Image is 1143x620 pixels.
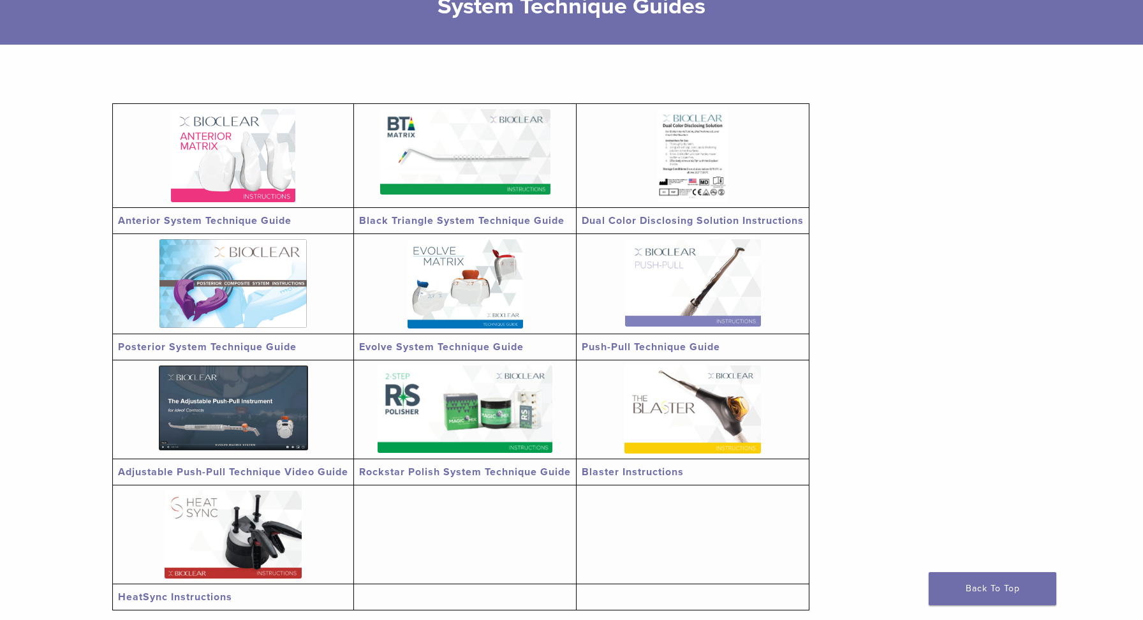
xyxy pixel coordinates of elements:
a: Posterior System Technique Guide [118,341,297,353]
a: Back To Top [929,572,1056,605]
a: Anterior System Technique Guide [118,214,291,227]
a: HeatSync Instructions [118,591,232,603]
a: Adjustable Push-Pull Technique Video Guide [118,466,348,478]
a: Black Triangle System Technique Guide [359,214,564,227]
a: Rockstar Polish System Technique Guide [359,466,571,478]
a: Dual Color Disclosing Solution Instructions [582,214,804,227]
a: Push-Pull Technique Guide [582,341,720,353]
a: Blaster Instructions [582,466,684,478]
a: Evolve System Technique Guide [359,341,524,353]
